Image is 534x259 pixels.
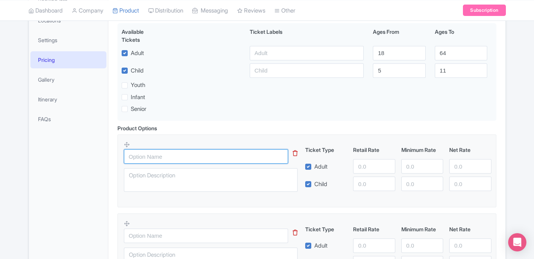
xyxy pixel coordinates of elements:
div: Ticket Type [302,225,350,233]
label: Child [314,180,327,189]
div: Available Tickets [122,28,163,44]
div: Minimum Rate [398,225,446,233]
input: Child [250,63,364,78]
label: Child [131,66,144,75]
label: Adult [314,242,328,250]
input: 0.0 [449,177,491,191]
input: Option Name [124,229,288,243]
input: 0.0 [353,238,395,253]
div: Product Options [117,124,157,132]
a: Settings [30,32,106,49]
a: Itinerary [30,91,106,108]
a: Gallery [30,71,106,88]
div: Retail Rate [350,146,398,154]
a: Pricing [30,51,106,68]
div: Net Rate [446,225,494,233]
label: Infant [131,93,145,102]
a: Subscription [463,5,505,16]
label: Youth [131,81,145,90]
div: Ages To [430,28,492,44]
label: Adult [131,49,144,58]
label: Adult [314,163,328,171]
div: Open Intercom Messenger [508,233,526,251]
div: Ages From [368,28,430,44]
input: Adult [250,46,364,60]
div: Retail Rate [350,225,398,233]
input: 0.0 [449,159,491,174]
div: Net Rate [446,146,494,154]
div: Ticket Type [302,146,350,154]
input: 0.0 [449,238,491,253]
a: FAQs [30,111,106,128]
input: 0.0 [401,159,443,174]
input: 0.0 [401,177,443,191]
input: 0.0 [353,177,395,191]
input: 0.0 [401,238,443,253]
div: Minimum Rate [398,146,446,154]
input: Option Name [124,149,288,164]
div: Ticket Labels [245,28,369,44]
label: Senior [131,105,146,114]
input: 0.0 [353,159,395,174]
